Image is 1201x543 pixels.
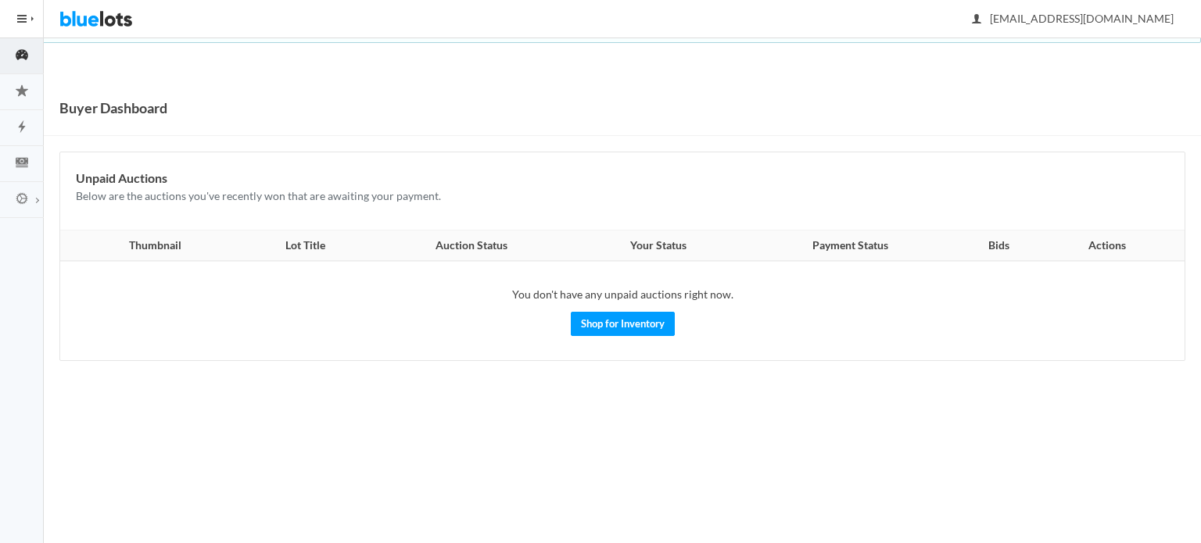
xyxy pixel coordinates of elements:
[969,13,984,27] ion-icon: person
[575,230,742,262] th: Your Status
[76,286,1169,304] p: You don't have any unpaid auctions right now.
[76,170,167,185] b: Unpaid Auctions
[59,96,167,120] h1: Buyer Dashboard
[958,230,1040,262] th: Bids
[242,230,369,262] th: Lot Title
[76,188,1169,205] p: Below are the auctions you've recently won that are awaiting your payment.
[1040,230,1185,262] th: Actions
[973,12,1174,25] span: [EMAIL_ADDRESS][DOMAIN_NAME]
[571,312,675,336] a: Shop for Inventory
[743,230,958,262] th: Payment Status
[60,230,242,262] th: Thumbnail
[369,230,575,262] th: Auction Status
